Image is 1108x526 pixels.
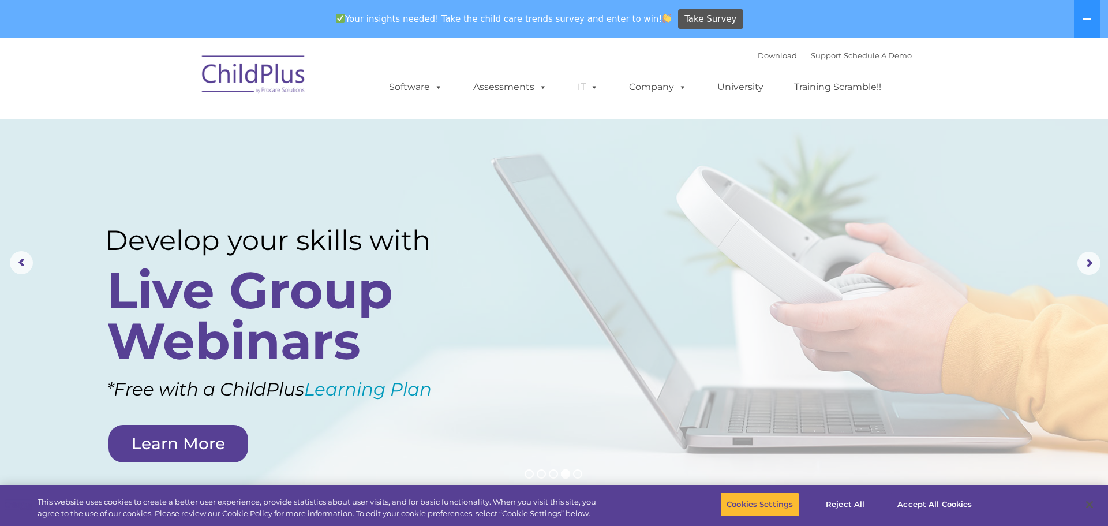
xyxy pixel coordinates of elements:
[809,493,881,517] button: Reject All
[678,9,743,29] a: Take Survey
[684,9,736,29] span: Take Survey
[336,14,345,23] img: ✅
[105,224,471,257] rs-layer: Develop your skills with
[304,378,432,400] a: Learning Plan
[196,47,312,105] img: ChildPlus by Procare Solutions
[844,51,912,60] a: Schedule A Demo
[617,76,698,99] a: Company
[706,76,775,99] a: University
[160,124,209,132] span: Phone number
[107,373,498,406] rs-layer: *Free with a ChildPlus
[160,76,196,85] span: Last name
[377,76,454,99] a: Software
[38,497,609,519] div: This website uses cookies to create a better user experience, provide statistics about user visit...
[662,14,671,23] img: 👏
[891,493,978,517] button: Accept All Cookies
[108,425,248,462] a: Learn More
[720,493,799,517] button: Cookies Settings
[462,76,559,99] a: Assessments
[758,51,797,60] a: Download
[107,265,467,367] rs-layer: Live Group Webinars
[1077,492,1102,517] button: Close
[811,51,841,60] a: Support
[758,51,912,60] font: |
[783,76,893,99] a: Training Scramble!!
[331,8,676,30] span: Your insights needed! Take the child care trends survey and enter to win!
[566,76,610,99] a: IT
